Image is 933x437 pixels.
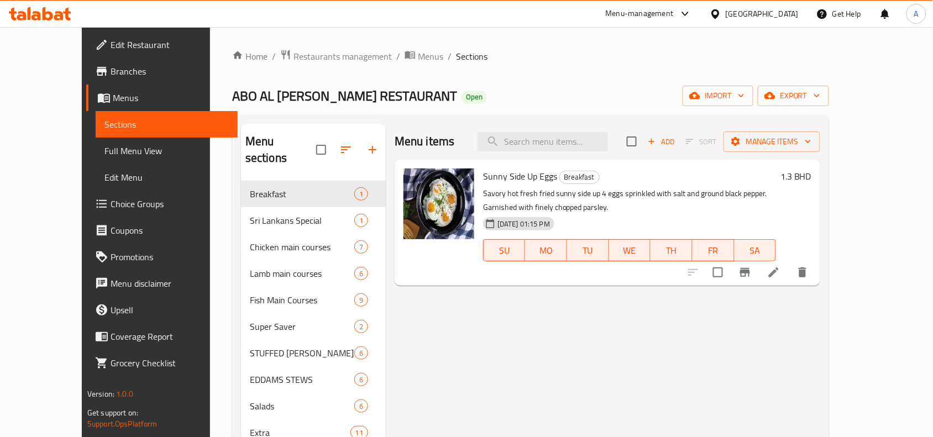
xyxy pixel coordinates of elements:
[483,187,776,214] p: Savory hot fresh fried sunny side up 4 eggs sprinkled with salt and ground black pepper. Garnishe...
[572,243,605,259] span: TU
[530,243,563,259] span: MO
[86,85,238,111] a: Menus
[462,91,487,104] div: Open
[355,268,368,279] span: 6
[86,350,238,376] a: Grocery Checklist
[241,393,386,419] div: Salads6
[280,49,392,64] a: Restaurants management
[113,91,229,104] span: Menus
[87,387,114,401] span: Version:
[241,207,386,234] div: Sri Lankans Special1
[250,320,354,333] span: Super Saver
[559,171,600,184] div: Breakfast
[706,261,730,284] span: Select to update
[241,260,386,287] div: Lamb main courses6
[96,111,238,138] a: Sections
[395,133,455,150] h2: Menu items
[111,65,229,78] span: Branches
[86,323,238,350] a: Coverage Report
[250,346,354,360] span: STUFFED [PERSON_NAME]
[396,50,400,63] li: /
[241,287,386,313] div: Fish Main Courses9
[250,293,354,307] span: Fish Main Courses
[241,181,386,207] div: Breakfast1
[86,270,238,297] a: Menu disclaimer
[643,133,679,150] span: Add item
[767,266,780,279] a: Edit menu item
[355,401,368,412] span: 6
[250,399,354,413] span: Salads
[643,133,679,150] button: Add
[355,189,368,199] span: 1
[355,242,368,252] span: 7
[697,243,730,259] span: FR
[488,243,521,259] span: SU
[354,399,368,413] div: items
[609,239,651,261] button: WE
[739,243,772,259] span: SA
[355,295,368,306] span: 9
[241,234,386,260] div: Chicken main courses7
[462,92,487,102] span: Open
[232,49,829,64] nav: breadcrumb
[483,239,526,261] button: SU
[241,366,386,393] div: EDDAMS STEWS6
[250,267,354,280] span: Lamb main courses
[333,136,359,163] span: Sort sections
[403,169,474,239] img: Sunny Side Up Eggs
[418,50,443,63] span: Menus
[355,322,368,332] span: 2
[354,320,368,333] div: items
[87,406,138,420] span: Get support on:
[693,239,735,261] button: FR
[355,348,368,359] span: 6
[86,297,238,323] a: Upsell
[96,138,238,164] a: Full Menu View
[780,169,811,184] h6: 1.3 BHD
[646,135,676,148] span: Add
[691,89,745,103] span: import
[478,132,608,151] input: search
[355,215,368,226] span: 1
[354,240,368,254] div: items
[232,83,457,108] span: ABO AL [PERSON_NAME] RESTAURANT
[483,168,557,185] span: Sunny Side Up Eggs
[620,130,643,153] span: Select section
[560,171,599,183] span: Breakfast
[359,136,386,163] button: Add section
[354,293,368,307] div: items
[250,187,354,201] span: Breakfast
[104,171,229,184] span: Edit Menu
[250,373,354,386] div: EDDAMS STEWS
[525,239,567,261] button: MO
[354,346,368,360] div: items
[732,259,758,286] button: Branch-specific-item
[250,214,354,227] div: Sri Lankans Special
[354,373,368,386] div: items
[405,49,443,64] a: Menus
[272,50,276,63] li: /
[767,89,820,103] span: export
[111,250,229,264] span: Promotions
[250,240,354,254] span: Chicken main courses
[354,267,368,280] div: items
[111,330,229,343] span: Coverage Report
[655,243,688,259] span: TH
[456,50,488,63] span: Sections
[448,50,452,63] li: /
[245,133,316,166] h2: Menu sections
[355,375,368,385] span: 6
[232,50,268,63] a: Home
[732,135,811,149] span: Manage items
[606,7,674,20] div: Menu-management
[86,217,238,244] a: Coupons
[104,118,229,131] span: Sections
[789,259,816,286] button: delete
[86,244,238,270] a: Promotions
[567,239,609,261] button: TU
[241,340,386,366] div: STUFFED [PERSON_NAME]6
